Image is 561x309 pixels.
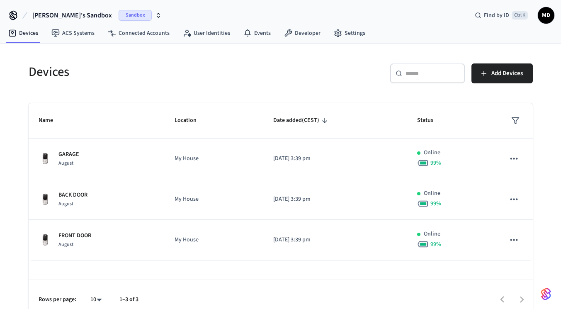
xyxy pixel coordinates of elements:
[468,8,534,23] div: Find by IDCtrl K
[424,230,440,238] p: Online
[58,160,73,167] span: August
[277,26,327,41] a: Developer
[101,26,176,41] a: Connected Accounts
[273,114,330,127] span: Date added(CEST)
[512,11,528,19] span: Ctrl K
[417,114,444,127] span: Status
[175,195,253,204] p: My House
[39,152,52,165] img: Yale Assure Touchscreen Wifi Smart Lock, Satin Nickel, Front
[58,241,73,248] span: August
[175,236,253,244] p: My House
[491,68,523,79] span: Add Devices
[175,154,253,163] p: My House
[273,154,397,163] p: [DATE] 3:39 pm
[58,200,73,207] span: August
[39,114,64,127] span: Name
[39,193,52,206] img: Yale Assure Touchscreen Wifi Smart Lock, Satin Nickel, Front
[273,236,397,244] p: [DATE] 3:39 pm
[424,148,440,157] p: Online
[430,200,441,208] span: 99 %
[39,295,76,304] p: Rows per page:
[424,189,440,198] p: Online
[327,26,372,41] a: Settings
[471,63,533,83] button: Add Devices
[539,8,554,23] span: MD
[45,26,101,41] a: ACS Systems
[86,294,106,306] div: 10
[58,150,79,159] p: GARAGE
[32,10,112,20] span: [PERSON_NAME]'s Sandbox
[237,26,277,41] a: Events
[541,287,551,301] img: SeamLogoGradient.69752ec5.svg
[39,234,52,247] img: Yale Assure Touchscreen Wifi Smart Lock, Satin Nickel, Front
[119,10,152,21] span: Sandbox
[29,63,276,80] h5: Devices
[175,114,207,127] span: Location
[430,159,441,167] span: 99 %
[430,240,441,248] span: 99 %
[29,103,533,260] table: sticky table
[484,11,509,19] span: Find by ID
[2,26,45,41] a: Devices
[538,7,554,24] button: MD
[273,195,397,204] p: [DATE] 3:39 pm
[119,295,138,304] p: 1–3 of 3
[58,231,91,240] p: FRONT DOOR
[176,26,237,41] a: User Identities
[58,191,87,200] p: BACK DOOR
